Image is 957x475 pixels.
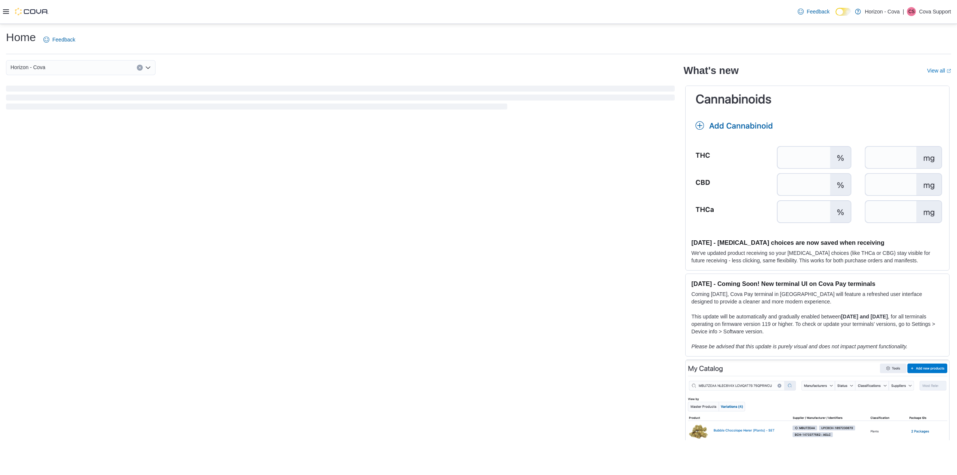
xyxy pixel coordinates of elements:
a: Feedback [40,32,78,47]
p: We've updated product receiving so your [MEDICAL_DATA] choices (like THCa or CBG) stay visible fo... [692,249,943,264]
span: Loading [6,87,675,111]
span: Feedback [807,8,830,15]
a: View allExternal link [927,68,951,74]
p: Cova Support [919,7,951,16]
span: CS [908,7,915,16]
span: Horizon - Cova [10,63,45,72]
strong: [DATE] and [DATE] [841,314,888,320]
button: Clear input [137,65,143,71]
button: Open list of options [145,65,151,71]
p: | [903,7,904,16]
img: Cova [15,8,49,15]
div: Cova Support [907,7,916,16]
svg: External link [947,69,951,73]
input: Dark Mode [836,8,851,16]
p: Horizon - Cova [865,7,899,16]
h2: What's new [684,65,739,77]
p: This update will be automatically and gradually enabled between , for all terminals operating on ... [692,313,943,335]
p: Coming [DATE], Cova Pay terminal in [GEOGRAPHIC_DATA] will feature a refreshed user interface des... [692,290,943,305]
h1: Home [6,30,36,45]
em: Please be advised that this update is purely visual and does not impact payment functionality. [692,343,908,349]
h3: [DATE] - [MEDICAL_DATA] choices are now saved when receiving [692,239,943,246]
a: Feedback [795,4,833,19]
span: Feedback [52,36,75,43]
h3: [DATE] - Coming Soon! New terminal UI on Cova Pay terminals [692,280,943,287]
